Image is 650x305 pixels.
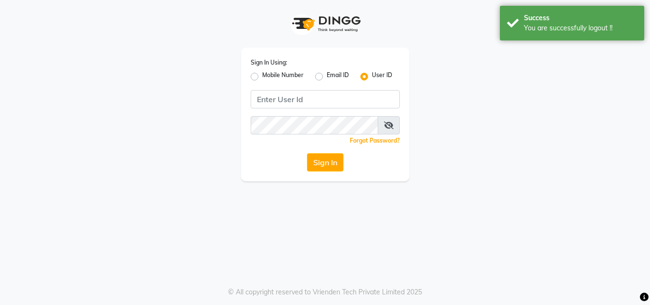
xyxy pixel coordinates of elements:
img: logo1.svg [287,10,364,38]
label: Sign In Using: [251,58,287,67]
input: Username [251,90,400,108]
input: Username [251,116,378,134]
button: Sign In [307,153,344,172]
label: User ID [372,71,392,82]
div: You are successfully logout !! [524,23,637,33]
div: Success [524,13,637,23]
label: Mobile Number [262,71,304,82]
a: Forgot Password? [350,137,400,144]
label: Email ID [327,71,349,82]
